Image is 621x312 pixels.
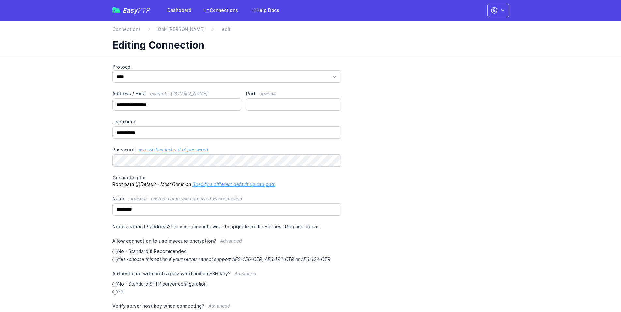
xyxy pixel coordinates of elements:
span: Easy [123,7,150,14]
i: Default - Most Common [140,181,191,187]
a: Dashboard [163,5,195,16]
a: EasyFTP [112,7,150,14]
nav: Breadcrumb [112,26,509,36]
a: Oak [PERSON_NAME] [158,26,205,33]
a: Specify a different default upload path [192,181,275,187]
a: Connections [200,5,242,16]
span: optional - custom name you can give this connection [129,196,242,201]
span: Connecting to: [112,175,146,180]
input: Yes [112,290,118,295]
label: Protocol [112,64,342,70]
label: Port [246,91,341,97]
p: Root path (/) [112,175,342,188]
span: FTP [138,7,150,14]
label: Authenticate with both a password and an SSH key? [112,270,342,281]
p: Tell your account owner to upgrade to the Business Plan and above. [112,223,342,230]
a: use ssh key instead of password [139,147,208,152]
span: edit [222,26,231,33]
a: Connections [112,26,141,33]
label: Name [112,195,342,202]
span: Advanced [234,271,256,276]
label: No - Standard SFTP server configuration [112,281,342,287]
h1: Editing Connection [112,39,504,51]
img: easyftp_logo.png [112,7,120,13]
label: Password [112,147,342,153]
a: Help Docs [247,5,283,16]
span: Advanced [220,238,242,244]
i: choose this option if your server cannot support AES-256-CTR, AES-192-CTR or AES-128-CTR [129,256,330,262]
label: Allow connection to use insecure encryption? [112,238,342,248]
span: example: [DOMAIN_NAME] [150,91,208,96]
label: Username [112,119,342,125]
label: Yes [112,289,342,295]
label: Yes - [112,256,342,262]
input: No - Standard & Recommended [112,249,118,254]
span: optional [259,91,276,96]
label: No - Standard & Recommended [112,248,342,255]
span: Need a static IP address? [112,224,170,229]
label: Address / Host [112,91,241,97]
input: Yes -choose this option if your server cannot support AES-256-CTR, AES-192-CTR or AES-128-CTR [112,257,118,262]
span: Advanced [208,303,230,309]
input: No - Standard SFTP server configuration [112,282,118,287]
